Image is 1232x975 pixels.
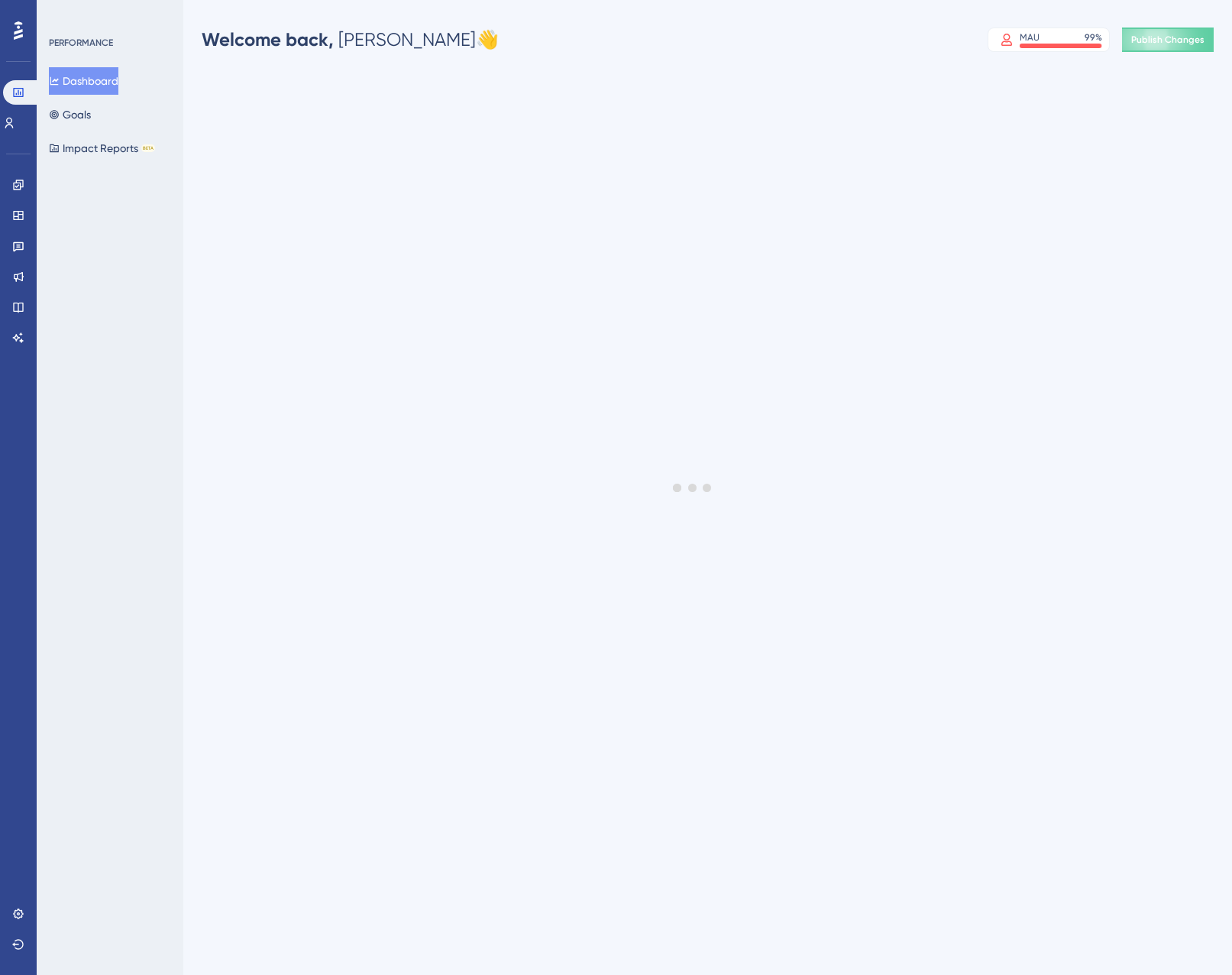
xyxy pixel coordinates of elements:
div: 99 % [1085,31,1102,44]
span: Welcome back, [202,28,334,50]
span: Publish Changes [1131,34,1205,46]
div: PERFORMANCE [49,37,113,49]
button: Publish Changes [1122,28,1214,52]
button: Impact ReportsBETA [49,134,155,162]
button: Goals [49,101,91,128]
div: [PERSON_NAME] 👋 [202,28,499,52]
button: Dashboard [49,67,118,95]
div: MAU [1020,31,1040,44]
div: BETA [141,144,155,152]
